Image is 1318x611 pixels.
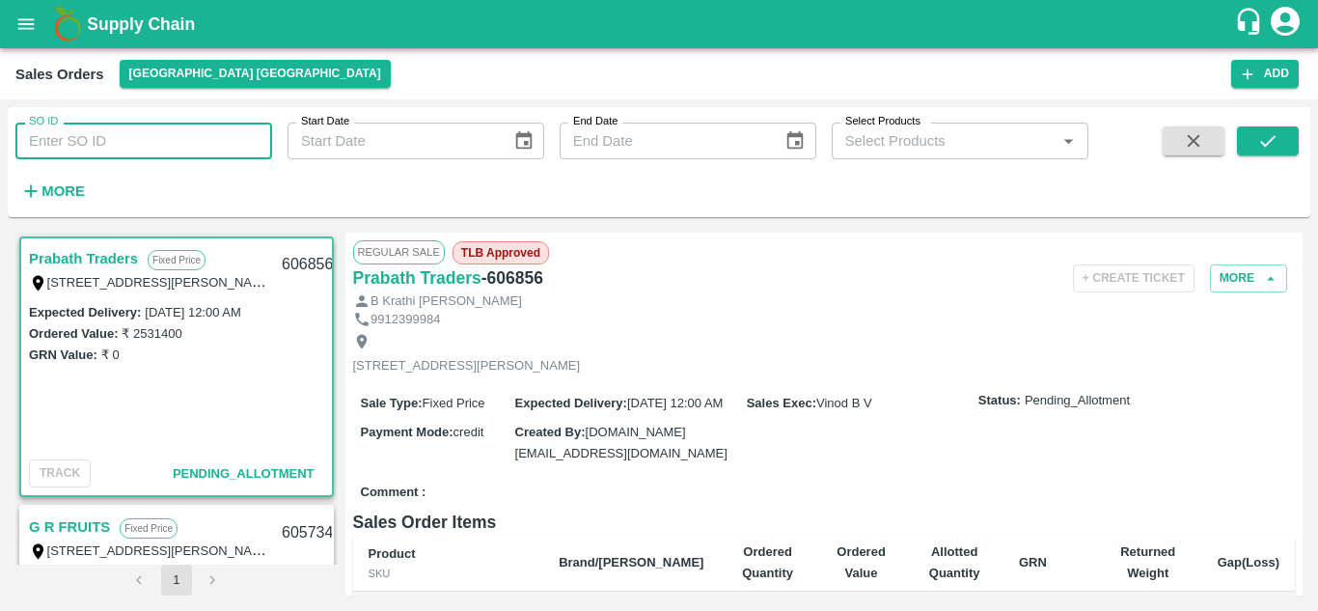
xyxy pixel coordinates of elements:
[560,123,770,159] input: End Date
[515,425,728,460] span: [DOMAIN_NAME][EMAIL_ADDRESS][DOMAIN_NAME]
[1056,128,1081,153] button: Open
[361,425,453,439] label: Payment Mode :
[47,274,275,290] label: [STREET_ADDRESS][PERSON_NAME]
[29,114,58,129] label: SO ID
[361,396,423,410] label: Sale Type :
[173,466,315,481] span: Pending_Allotment
[1210,264,1287,292] button: More
[288,123,498,159] input: Start Date
[122,565,232,596] nav: pagination navigation
[515,396,627,410] label: Expected Delivery :
[1234,7,1268,42] div: customer-support
[1019,555,1047,569] b: GRN
[837,544,886,580] b: Ordered Value
[148,250,206,270] p: Fixed Price
[353,240,445,264] span: Regular Sale
[120,60,391,88] button: Select DC
[747,396,816,410] label: Sales Exec :
[15,175,90,208] button: More
[369,565,529,582] div: SKU
[816,396,872,410] span: Vinod B V
[453,425,484,439] span: credit
[515,425,586,439] label: Created By :
[41,183,85,199] strong: More
[353,509,1296,536] h6: Sales Order Items
[742,544,793,580] b: Ordered Quantity
[361,484,426,502] label: Comment :
[837,128,1051,153] input: Select Products
[845,114,920,129] label: Select Products
[453,241,549,264] span: TLB Approved
[47,542,275,558] label: [STREET_ADDRESS][PERSON_NAME]
[101,347,120,362] label: ₹ 0
[423,396,485,410] span: Fixed Price
[87,11,1234,38] a: Supply Chain
[15,123,272,159] input: Enter SO ID
[353,264,481,292] a: Prabath Traders
[122,326,181,341] label: ₹ 2531400
[481,264,543,292] h6: - 606856
[301,114,349,129] label: Start Date
[353,357,581,375] p: [STREET_ADDRESS][PERSON_NAME]
[573,114,618,129] label: End Date
[369,546,416,561] b: Product
[270,242,344,288] div: 606856
[29,326,118,341] label: Ordered Value:
[270,511,344,556] div: 605734
[1025,392,1130,410] span: Pending_Allotment
[371,311,440,329] p: 9912399984
[29,305,141,319] label: Expected Delivery :
[506,123,542,159] button: Choose date
[559,555,703,569] b: Brand/[PERSON_NAME]
[15,62,104,87] div: Sales Orders
[1218,555,1279,569] b: Gap(Loss)
[29,246,138,271] a: Prabath Traders
[1268,4,1303,44] div: account of current user
[371,292,522,311] p: B Krathi [PERSON_NAME]
[627,396,723,410] span: [DATE] 12:00 AM
[777,123,813,159] button: Choose date
[1231,60,1299,88] button: Add
[29,514,110,540] a: G R FRUITS
[978,392,1021,410] label: Status:
[48,5,87,43] img: logo
[29,347,97,362] label: GRN Value:
[929,544,980,580] b: Allotted Quantity
[145,305,240,319] label: [DATE] 12:00 AM
[4,2,48,46] button: open drawer
[87,14,195,34] b: Supply Chain
[1120,544,1175,580] b: Returned Weight
[120,518,178,539] p: Fixed Price
[161,565,192,596] button: page 1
